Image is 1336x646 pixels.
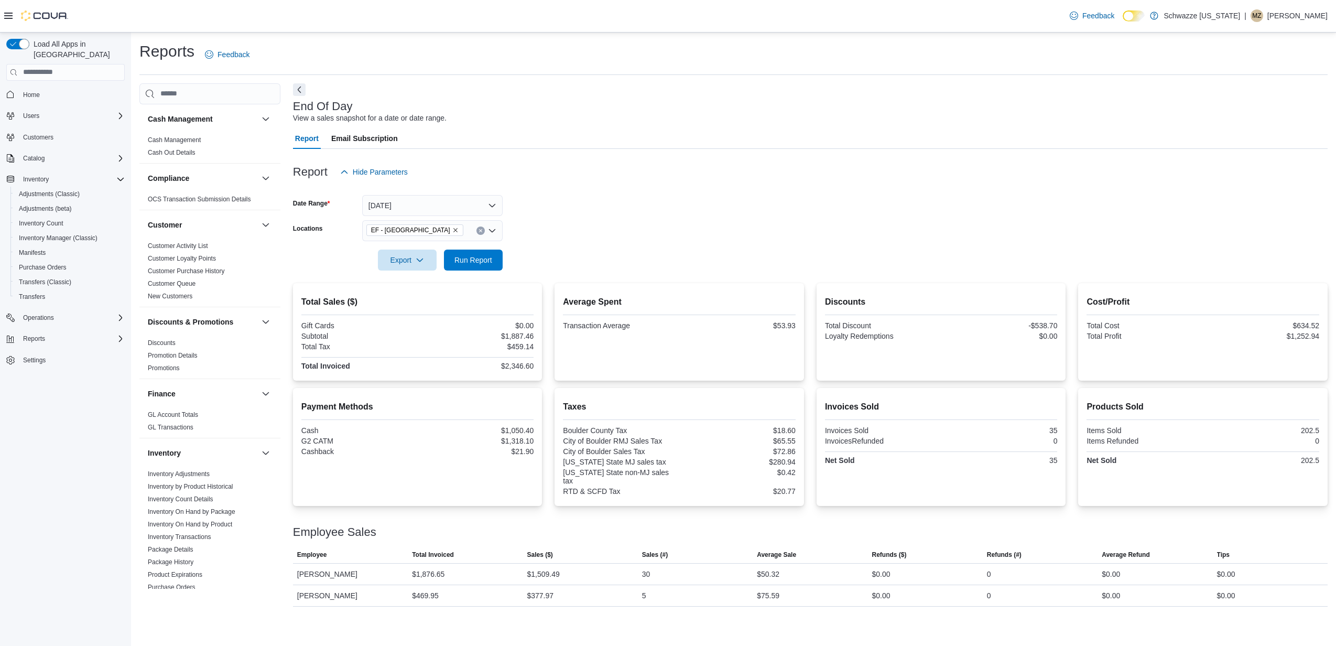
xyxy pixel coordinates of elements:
a: Discounts [148,339,176,347]
span: Customer Queue [148,279,195,288]
span: Settings [23,356,46,364]
a: Settings [19,354,50,367]
div: $65.55 [681,437,796,445]
span: Run Report [454,255,492,265]
a: Adjustments (beta) [15,202,76,215]
span: Home [19,88,125,101]
span: Feedback [218,49,249,60]
div: 5 [642,589,646,602]
button: Compliance [259,172,272,185]
button: Operations [19,311,58,324]
span: Load All Apps in [GEOGRAPHIC_DATA] [29,39,125,60]
button: Inventory [148,448,257,458]
label: Date Range [293,199,330,208]
span: Inventory Count [15,217,125,230]
div: $377.97 [527,589,553,602]
div: 0 [987,589,991,602]
h2: Total Sales ($) [301,296,534,308]
h3: Report [293,166,328,178]
button: Compliance [148,173,257,184]
span: Total Invoiced [412,551,454,559]
div: $0.00 [1102,568,1120,580]
span: Cash Management [148,136,201,144]
strong: Net Sold [825,456,855,465]
div: Cashback [301,447,416,456]
div: Transaction Average [563,321,677,330]
span: Inventory Adjustments [148,470,210,478]
div: RTD & SCFD Tax [563,487,677,496]
button: Finance [259,387,272,400]
h2: Payment Methods [301,401,534,413]
div: $50.32 [757,568,779,580]
a: Manifests [15,246,50,259]
span: Promotion Details [148,351,198,360]
a: OCS Transaction Submission Details [148,196,251,203]
div: -$538.70 [943,321,1058,330]
button: Discounts & Promotions [259,316,272,328]
div: Invoices Sold [825,426,939,435]
div: City of Boulder Sales Tax [563,447,677,456]
div: Customer [139,240,280,307]
span: Inventory Manager (Classic) [15,232,125,244]
h2: Discounts [825,296,1058,308]
button: Catalog [19,152,49,165]
span: Report [295,128,319,149]
span: Hide Parameters [353,167,408,177]
div: $72.86 [681,447,796,456]
span: Purchase Orders [15,261,125,274]
a: Product Expirations [148,571,202,578]
span: Inventory Transactions [148,533,211,541]
span: GL Account Totals [148,411,198,419]
button: Adjustments (Classic) [10,187,129,201]
a: Purchase Orders [148,584,195,591]
a: GL Account Totals [148,411,198,418]
h3: Inventory [148,448,181,458]
a: Promotions [148,364,180,372]
button: Cash Management [148,114,257,124]
div: $0.00 [872,568,890,580]
span: Users [23,112,39,120]
div: Loyalty Redemptions [825,332,939,340]
div: $20.77 [681,487,796,496]
div: $0.00 [1102,589,1120,602]
a: Inventory Transactions [148,533,211,541]
div: Boulder County Tax [563,426,677,435]
div: $18.60 [681,426,796,435]
div: 35 [943,426,1058,435]
div: $469.95 [412,589,439,602]
a: Customer Activity List [148,242,208,250]
div: City of Boulder RMJ Sales Tax [563,437,677,445]
span: Inventory by Product Historical [148,482,233,491]
div: $0.00 [872,589,890,602]
div: Total Tax [301,342,416,351]
h2: Taxes [563,401,796,413]
div: Cash [301,426,416,435]
button: Inventory [259,447,272,459]
h3: Finance [148,389,176,399]
span: Customers [19,131,125,144]
span: Catalog [23,154,45,163]
span: Inventory On Hand by Package [148,508,235,516]
button: Inventory Manager (Classic) [10,231,129,245]
span: Feedback [1082,10,1114,21]
span: Average Refund [1102,551,1150,559]
div: Items Refunded [1087,437,1201,445]
button: Finance [148,389,257,399]
div: 0 [1205,437,1319,445]
button: Customer [148,220,257,230]
span: Manifests [19,249,46,257]
div: Subtotal [301,332,416,340]
div: $1,876.65 [412,568,444,580]
span: Customers [23,133,53,142]
div: 30 [642,568,650,580]
span: GL Transactions [148,423,193,432]
button: Purchase Orders [10,260,129,275]
a: Cash Out Details [148,149,195,156]
button: Transfers (Classic) [10,275,129,289]
a: New Customers [148,293,192,300]
button: Users [2,109,129,123]
span: Refunds ($) [872,551,907,559]
a: Transfers [15,290,49,303]
span: Reports [19,332,125,345]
